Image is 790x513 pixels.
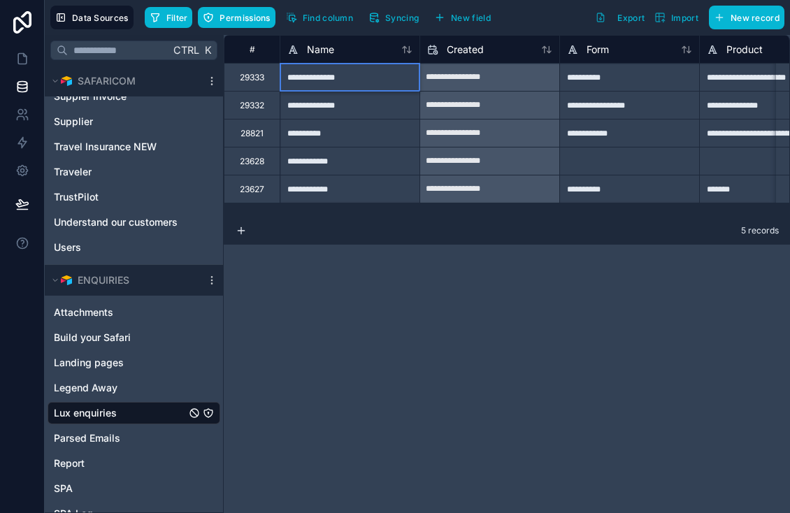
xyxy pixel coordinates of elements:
button: Import [649,6,703,29]
span: Data Sources [72,13,129,23]
button: Data Sources [50,6,134,29]
a: Permissions [198,7,280,28]
a: Syncing [364,7,429,28]
div: 23627 [240,184,264,195]
span: 5 records [741,225,779,236]
span: Filter [166,13,188,23]
span: Syncing [385,13,419,23]
a: New record [703,6,784,29]
button: Export [590,6,649,29]
button: New record [709,6,784,29]
span: Name [307,43,334,57]
button: Filter [145,7,193,28]
span: Find column [303,13,353,23]
span: Form [587,43,609,57]
button: Find column [281,7,358,28]
span: Created [447,43,484,57]
span: New field [451,13,491,23]
span: Permissions [220,13,270,23]
button: Syncing [364,7,424,28]
span: K [203,45,213,55]
div: # [235,44,269,55]
span: New record [731,13,780,23]
button: Permissions [198,7,275,28]
div: 29333 [240,72,264,83]
span: Import [671,13,698,23]
span: Product [726,43,763,57]
span: Export [617,13,645,23]
div: 29332 [240,100,264,111]
div: 23628 [240,156,264,167]
button: New field [429,7,496,28]
div: 28821 [240,128,264,139]
span: Ctrl [172,41,201,59]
